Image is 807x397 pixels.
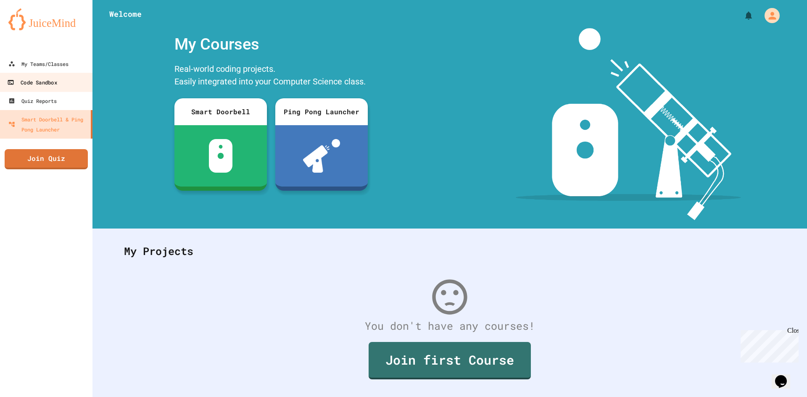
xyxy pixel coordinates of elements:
div: Code Sandbox [7,77,57,88]
img: sdb-white.svg [209,139,233,173]
div: My Account [756,6,782,25]
a: Join Quiz [5,149,88,169]
iframe: chat widget [737,327,799,363]
div: My Courses [170,28,372,60]
img: logo-orange.svg [8,8,84,30]
div: You don't have any courses! [116,318,784,334]
div: Smart Doorbell [174,98,267,125]
div: Quiz Reports [8,96,57,106]
div: Chat with us now!Close [3,3,58,53]
a: Join first Course [369,342,531,379]
div: My Teams/Classes [8,59,69,69]
div: My Notifications [728,8,756,23]
img: banner-image-my-projects.png [516,28,741,220]
div: My Projects [116,235,784,268]
div: Real-world coding projects. Easily integrated into your Computer Science class. [170,60,372,92]
div: Smart Doorbell & Ping Pong Launcher [8,114,87,134]
iframe: chat widget [772,363,799,389]
img: ppl-with-ball.png [303,139,340,173]
div: Ping Pong Launcher [275,98,368,125]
